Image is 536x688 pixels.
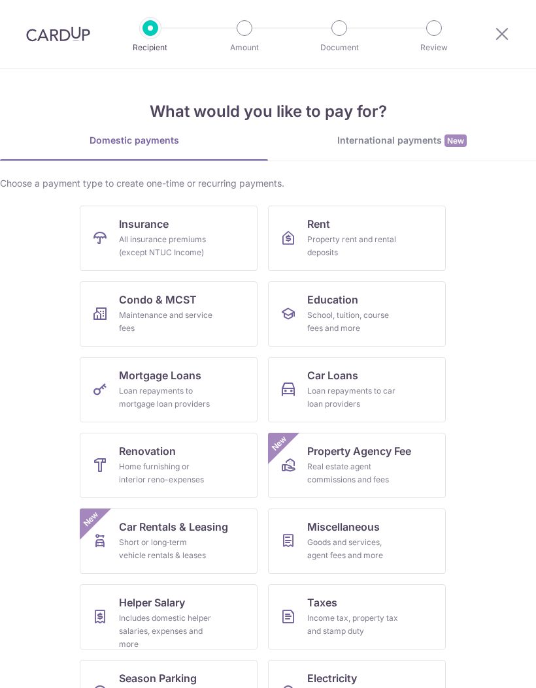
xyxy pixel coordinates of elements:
[119,233,213,259] div: All insurance premiums (except NTUC Income)
[268,584,446,649] a: TaxesIncome tax, property tax and stamp duty
[307,595,337,610] span: Taxes
[119,612,213,651] div: Includes domestic helper salaries, expenses and more
[119,384,213,411] div: Loan repayments to mortgage loan providers
[307,670,357,686] span: Electricity
[307,384,401,411] div: Loan repayments to car loan providers
[119,367,201,383] span: Mortgage Loans
[268,508,446,574] a: MiscellaneousGoods and services, agent fees and more
[307,367,358,383] span: Car Loans
[80,357,258,422] a: Mortgage LoansLoan repayments to mortgage loan providers
[268,281,446,347] a: EducationSchool, tuition, course fees and more
[208,41,281,54] p: Amount
[119,443,176,459] span: Renovation
[307,309,401,335] div: School, tuition, course fees and more
[119,519,228,535] span: Car Rentals & Leasing
[119,460,213,486] div: Home furnishing or interior reno-expenses
[119,595,185,610] span: Helper Salary
[307,216,330,232] span: Rent
[307,612,401,638] div: Income tax, property tax and stamp duty
[268,134,536,148] div: International payments
[307,536,401,562] div: Goods and services, agent fees and more
[80,508,258,574] a: Car Rentals & LeasingShort or long‑term vehicle rentals & leasesNew
[26,26,90,42] img: CardUp
[268,206,446,271] a: RentProperty rent and rental deposits
[119,216,169,232] span: Insurance
[80,584,258,649] a: Helper SalaryIncludes domestic helper salaries, expenses and more
[307,292,358,307] span: Education
[444,134,467,147] span: New
[307,233,401,259] div: Property rent and rental deposits
[119,292,197,307] span: Condo & MCST
[119,536,213,562] div: Short or long‑term vehicle rentals & leases
[303,41,376,54] p: Document
[268,433,446,498] a: Property Agency FeeReal estate agent commissions and feesNew
[119,670,197,686] span: Season Parking
[268,357,446,422] a: Car LoansLoan repayments to car loan providers
[80,508,102,530] span: New
[80,433,258,498] a: RenovationHome furnishing or interior reno-expenses
[307,443,411,459] span: Property Agency Fee
[114,41,187,54] p: Recipient
[307,519,380,535] span: Miscellaneous
[80,281,258,347] a: Condo & MCSTMaintenance and service fees
[269,433,290,454] span: New
[119,309,213,335] div: Maintenance and service fees
[80,206,258,271] a: InsuranceAll insurance premiums (except NTUC Income)
[307,460,401,486] div: Real estate agent commissions and fees
[397,41,471,54] p: Review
